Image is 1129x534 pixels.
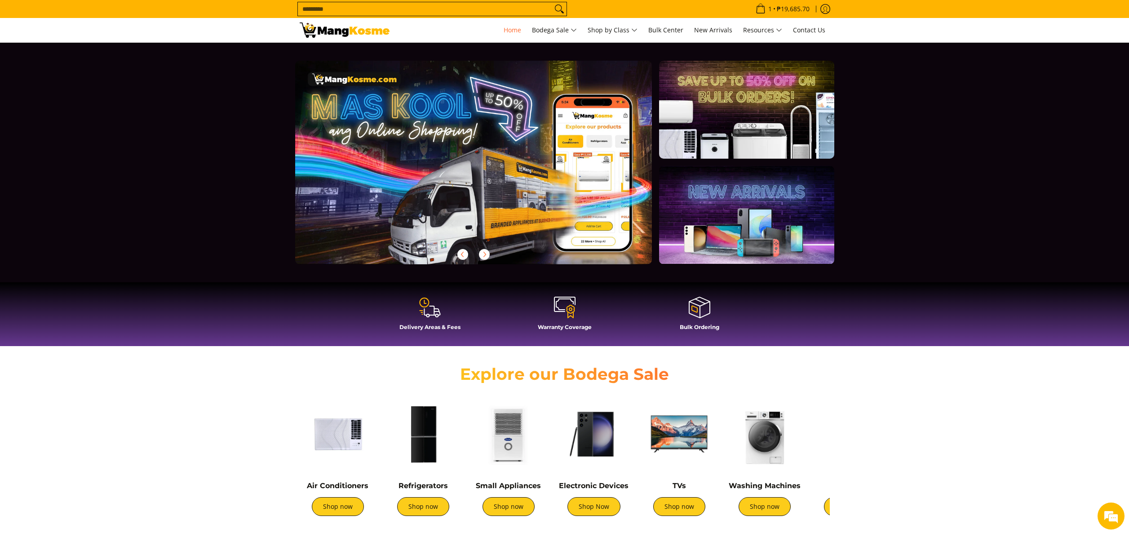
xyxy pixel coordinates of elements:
[673,481,686,490] a: TVs
[793,26,825,34] span: Contact Us
[502,324,628,330] h4: Warranty Coverage
[300,396,376,472] img: Air Conditioners
[398,18,830,42] nav: Main Menu
[367,324,493,330] h4: Delivery Areas & Fees
[690,18,737,42] a: New Arrivals
[567,497,620,516] a: Shop Now
[397,497,449,516] a: Shop now
[739,497,791,516] a: Shop now
[312,497,364,516] a: Shop now
[694,26,732,34] span: New Arrivals
[775,6,811,12] span: ₱19,685.70
[637,296,762,337] a: Bulk Ordering
[788,18,830,42] a: Contact Us
[767,6,773,12] span: 1
[641,396,717,472] img: TVs
[453,245,473,264] button: Previous
[552,2,567,16] button: Search
[504,26,521,34] span: Home
[527,18,581,42] a: Bodega Sale
[300,22,390,38] img: Mang Kosme: Your Home Appliances Warehouse Sale Partner!
[743,25,782,36] span: Resources
[824,497,876,516] a: Shop now
[588,25,638,36] span: Shop by Class
[559,481,629,490] a: Electronic Devices
[483,497,535,516] a: Shop now
[812,396,888,472] img: Cookers
[532,25,577,36] span: Bodega Sale
[499,18,526,42] a: Home
[470,396,547,472] img: Small Appliances
[637,324,762,330] h4: Bulk Ordering
[648,26,683,34] span: Bulk Center
[476,481,541,490] a: Small Appliances
[729,481,801,490] a: Washing Machines
[474,245,494,264] button: Next
[726,396,803,472] img: Washing Machines
[295,61,681,279] a: More
[556,396,632,472] img: Electronic Devices
[398,481,448,490] a: Refrigerators
[753,4,812,14] span: •
[583,18,642,42] a: Shop by Class
[653,497,705,516] a: Shop now
[307,481,368,490] a: Air Conditioners
[739,18,787,42] a: Resources
[434,364,695,384] h2: Explore our Bodega Sale
[644,18,688,42] a: Bulk Center
[502,296,628,337] a: Warranty Coverage
[385,396,461,472] img: Refrigerators
[367,296,493,337] a: Delivery Areas & Fees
